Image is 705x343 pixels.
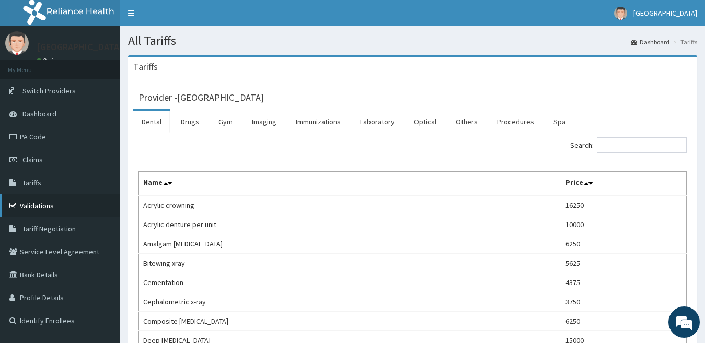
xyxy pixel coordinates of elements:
span: Tariff Negotiation [22,224,76,233]
td: Cementation [139,273,561,292]
td: Acrylic crowning [139,195,561,215]
a: Dental [133,111,170,133]
td: 16250 [561,195,687,215]
td: 10000 [561,215,687,234]
a: Online [37,57,62,64]
td: 5625 [561,254,687,273]
h1: All Tariffs [128,34,697,48]
td: 6250 [561,312,687,331]
a: Laboratory [352,111,403,133]
td: Amalgam [MEDICAL_DATA] [139,234,561,254]
label: Search: [570,137,687,153]
h3: Tariffs [133,62,158,72]
a: Drugs [172,111,207,133]
p: [GEOGRAPHIC_DATA] [37,42,123,52]
a: Imaging [244,111,285,133]
img: User Image [5,31,29,55]
span: Claims [22,155,43,164]
td: 4375 [561,273,687,292]
th: Name [139,172,561,196]
li: Tariffs [671,38,697,46]
td: 6250 [561,234,687,254]
a: Immunizations [287,111,349,133]
span: Tariffs [22,178,41,187]
a: Optical [406,111,445,133]
th: Price [561,172,687,196]
span: Dashboard [22,109,56,119]
input: Search: [597,137,687,153]
h3: Provider - [GEOGRAPHIC_DATA] [138,93,264,102]
td: Acrylic denture per unit [139,215,561,234]
a: Spa [545,111,574,133]
td: 3750 [561,292,687,312]
td: Cephalometric x-ray [139,292,561,312]
a: Gym [210,111,241,133]
span: [GEOGRAPHIC_DATA] [633,8,697,18]
td: Bitewing xray [139,254,561,273]
a: Others [447,111,486,133]
span: Switch Providers [22,86,76,96]
a: Dashboard [631,38,669,46]
td: Composite [MEDICAL_DATA] [139,312,561,331]
a: Procedures [489,111,542,133]
img: User Image [614,7,627,20]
